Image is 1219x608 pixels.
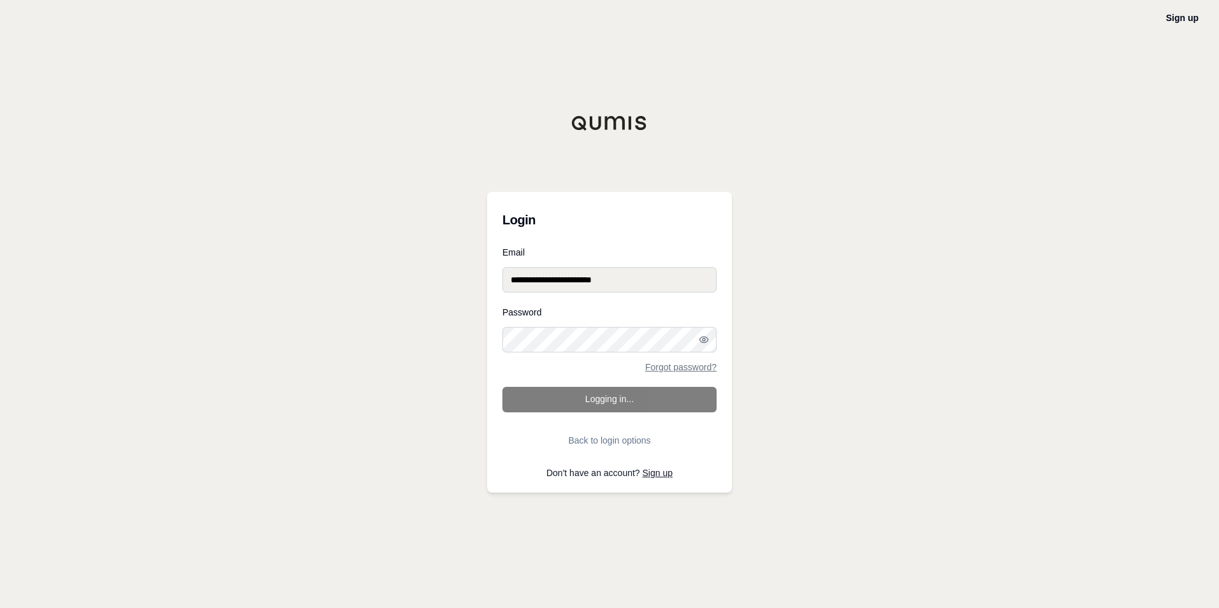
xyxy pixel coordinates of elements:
[502,428,717,453] button: Back to login options
[1166,13,1199,23] a: Sign up
[502,308,717,317] label: Password
[502,207,717,233] h3: Login
[643,468,673,478] a: Sign up
[502,468,717,477] p: Don't have an account?
[502,248,717,257] label: Email
[645,363,717,372] a: Forgot password?
[571,115,648,131] img: Qumis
